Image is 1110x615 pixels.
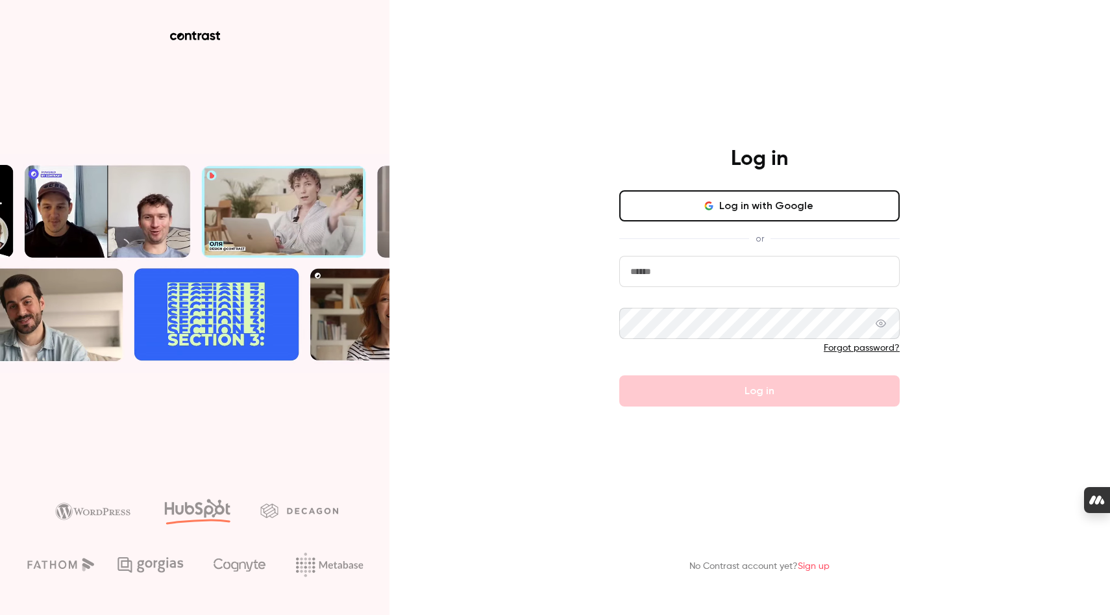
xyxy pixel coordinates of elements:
a: Sign up [798,562,830,571]
button: Log in with Google [619,190,900,221]
a: Forgot password? [824,344,900,353]
img: decagon [260,503,338,518]
span: or [749,232,771,245]
p: No Contrast account yet? [689,560,830,573]
h4: Log in [731,146,788,172]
